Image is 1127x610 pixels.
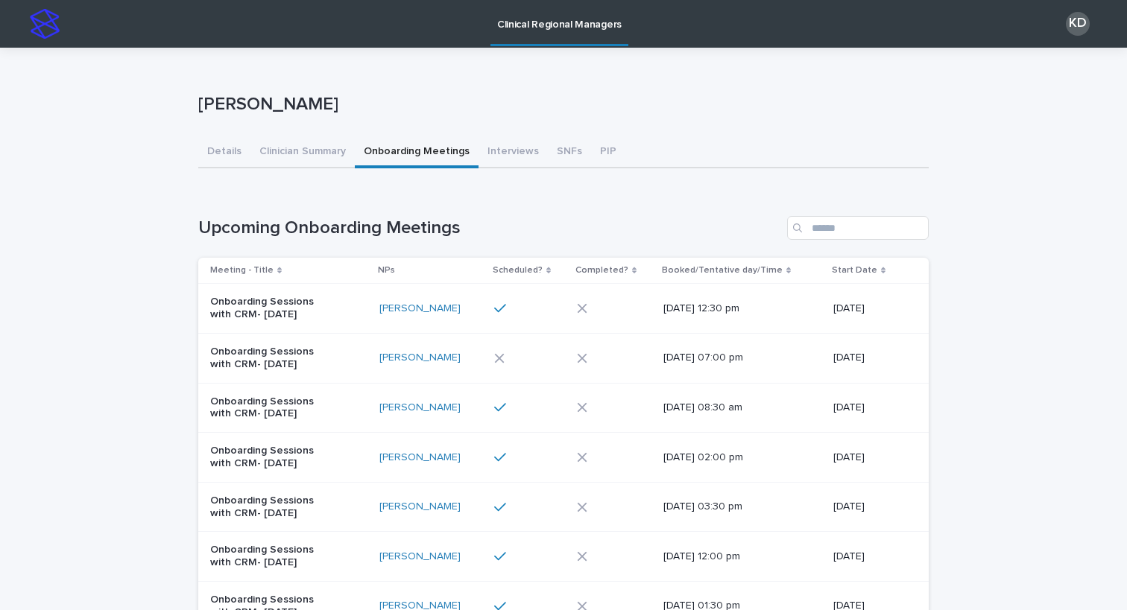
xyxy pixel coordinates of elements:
[379,302,461,315] a: [PERSON_NAME]
[198,94,923,115] p: [PERSON_NAME]
[479,137,548,168] button: Interviews
[833,352,905,364] p: [DATE]
[379,550,461,563] a: [PERSON_NAME]
[832,262,877,279] p: Start Date
[198,383,929,433] tr: Onboarding Sessions with CRM- [DATE][PERSON_NAME] [DATE] 08:30 am[DATE]
[548,137,591,168] button: SNFs
[379,451,461,464] a: [PERSON_NAME]
[198,333,929,383] tr: Onboarding Sessions with CRM- [DATE][PERSON_NAME] [DATE] 07:00 pm[DATE]
[198,433,929,483] tr: Onboarding Sessions with CRM- [DATE][PERSON_NAME] [DATE] 02:00 pm[DATE]
[379,352,461,364] a: [PERSON_NAME]
[833,501,905,513] p: [DATE]
[663,501,788,513] p: [DATE] 03:30 pm
[210,544,335,569] p: Onboarding Sessions with CRM- [DATE]
[575,262,628,279] p: Completed?
[198,532,929,582] tr: Onboarding Sessions with CRM- [DATE][PERSON_NAME] [DATE] 12:00 pm[DATE]
[198,137,250,168] button: Details
[493,262,543,279] p: Scheduled?
[210,296,335,321] p: Onboarding Sessions with CRM- [DATE]
[198,482,929,532] tr: Onboarding Sessions with CRM- [DATE][PERSON_NAME] [DATE] 03:30 pm[DATE]
[198,217,781,239] h1: Upcoming Onboarding Meetings
[210,495,335,520] p: Onboarding Sessions with CRM- [DATE]
[663,401,788,414] p: [DATE] 08:30 am
[379,501,461,513] a: [PERSON_NAME]
[210,262,274,279] p: Meeting - Title
[833,550,905,563] p: [DATE]
[833,451,905,464] p: [DATE]
[198,284,929,334] tr: Onboarding Sessions with CRM- [DATE][PERSON_NAME] [DATE] 12:30 pm[DATE]
[1066,12,1090,36] div: KD
[591,137,625,168] button: PIP
[210,445,335,470] p: Onboarding Sessions with CRM- [DATE]
[663,451,788,464] p: [DATE] 02:00 pm
[210,395,335,421] p: Onboarding Sessions with CRM- [DATE]
[250,137,355,168] button: Clinician Summary
[662,262,783,279] p: Booked/Tentative day/Time
[833,302,905,315] p: [DATE]
[663,352,788,364] p: [DATE] 07:00 pm
[378,262,395,279] p: NPs
[663,302,788,315] p: [DATE] 12:30 pm
[210,346,335,371] p: Onboarding Sessions with CRM- [DATE]
[833,401,905,414] p: [DATE]
[787,216,929,240] input: Search
[30,9,60,39] img: stacker-logo-s-only.png
[663,550,788,563] p: [DATE] 12:00 pm
[355,137,479,168] button: Onboarding Meetings
[379,401,461,414] a: [PERSON_NAME]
